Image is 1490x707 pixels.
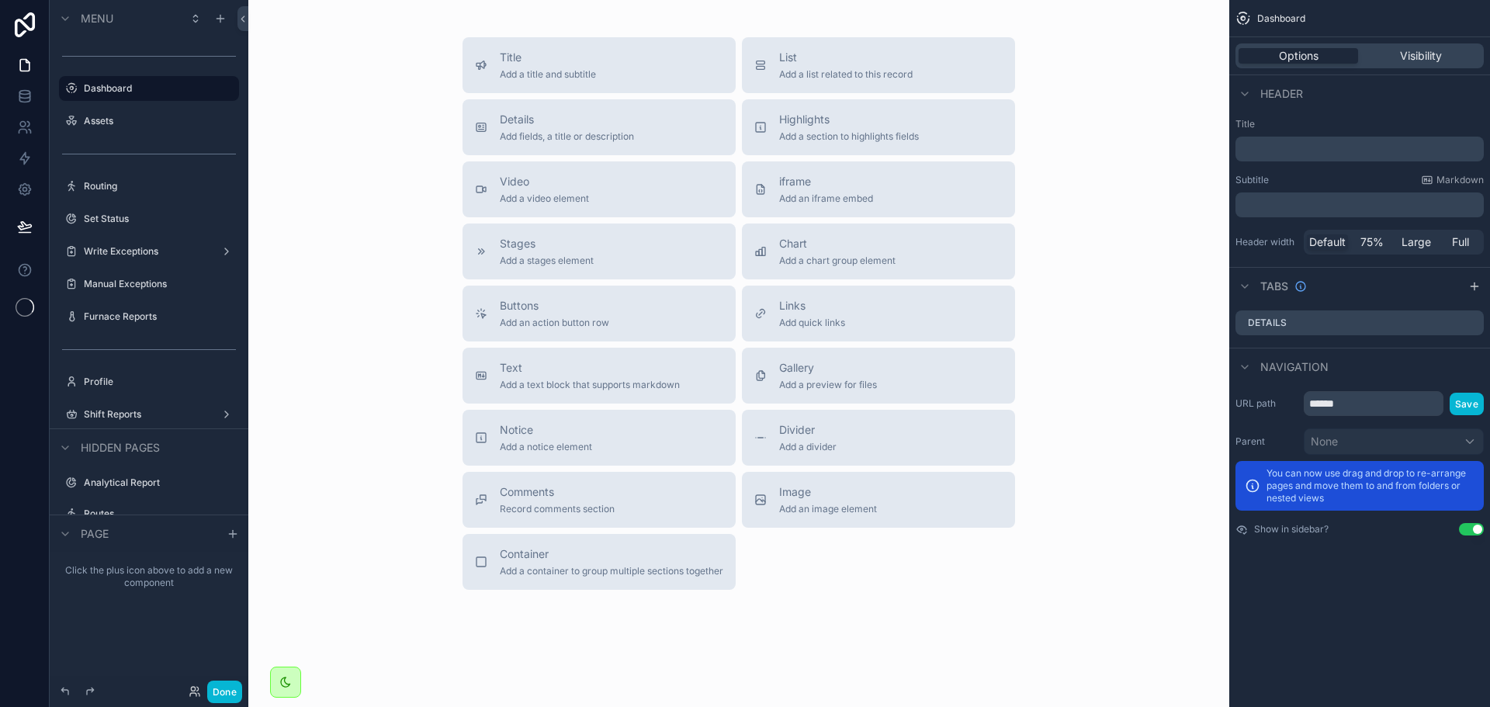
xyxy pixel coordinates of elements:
[81,11,113,26] span: Menu
[742,161,1015,217] button: iframeAdd an iframe embed
[779,379,877,391] span: Add a preview for files
[463,286,736,341] button: ButtonsAdd an action button row
[1266,467,1474,504] p: You can now use drag and drop to re-arrange pages and move them to and from folders or nested views
[500,379,680,391] span: Add a text block that supports markdown
[1257,12,1305,25] span: Dashboard
[779,422,837,438] span: Divider
[84,82,230,95] label: Dashboard
[84,376,236,388] label: Profile
[1421,174,1484,186] a: Markdown
[779,298,845,314] span: Links
[84,180,236,192] label: Routing
[81,526,109,542] span: Page
[500,422,592,438] span: Notice
[1402,234,1431,250] span: Large
[1304,428,1484,455] button: None
[779,484,877,500] span: Image
[1400,48,1442,64] span: Visibility
[500,236,594,251] span: Stages
[500,503,615,515] span: Record comments section
[779,236,896,251] span: Chart
[500,484,615,500] span: Comments
[1254,523,1329,535] label: Show in sidebar?
[81,440,160,456] span: Hidden pages
[779,317,845,329] span: Add quick links
[500,50,596,65] span: Title
[500,255,594,267] span: Add a stages element
[779,174,873,189] span: iframe
[84,213,236,225] label: Set Status
[463,410,736,466] button: NoticeAdd a notice element
[500,130,634,143] span: Add fields, a title or description
[1260,359,1329,375] span: Navigation
[84,310,236,323] label: Furnace Reports
[742,286,1015,341] button: LinksAdd quick links
[779,50,913,65] span: List
[779,68,913,81] span: Add a list related to this record
[500,192,589,205] span: Add a video element
[1235,174,1269,186] label: Subtitle
[1235,236,1298,248] label: Header width
[463,472,736,528] button: CommentsRecord comments section
[463,224,736,279] button: StagesAdd a stages element
[50,552,248,601] div: Click the plus icon above to add a new component
[1235,397,1298,410] label: URL path
[779,255,896,267] span: Add a chart group element
[500,112,634,127] span: Details
[500,546,723,562] span: Container
[779,441,837,453] span: Add a divider
[1260,279,1288,294] span: Tabs
[779,360,877,376] span: Gallery
[500,360,680,376] span: Text
[1248,317,1287,329] label: Details
[779,192,873,205] span: Add an iframe embed
[207,681,242,703] button: Done
[463,161,736,217] button: VideoAdd a video element
[463,348,736,404] button: TextAdd a text block that supports markdown
[779,130,919,143] span: Add a section to highlights fields
[1235,435,1298,448] label: Parent
[779,503,877,515] span: Add an image element
[500,68,596,81] span: Add a title and subtitle
[1260,86,1303,102] span: Header
[1311,434,1338,449] span: None
[84,115,236,127] label: Assets
[1360,234,1384,250] span: 75%
[84,508,236,520] label: Routes
[463,534,736,590] button: ContainerAdd a container to group multiple sections together
[742,410,1015,466] button: DividerAdd a divider
[742,472,1015,528] button: ImageAdd an image element
[1309,234,1346,250] span: Default
[500,174,589,189] span: Video
[1436,174,1484,186] span: Markdown
[84,245,214,258] label: Write Exceptions
[1235,118,1484,130] label: Title
[1235,192,1484,217] div: scrollable content
[742,224,1015,279] button: ChartAdd a chart group element
[84,408,214,421] label: Shift Reports
[500,317,609,329] span: Add an action button row
[500,441,592,453] span: Add a notice element
[84,278,236,290] label: Manual Exceptions
[84,477,236,489] label: Analytical Report
[1279,48,1318,64] span: Options
[1450,393,1484,415] button: Save
[500,565,723,577] span: Add a container to group multiple sections together
[500,298,609,314] span: Buttons
[463,99,736,155] button: DetailsAdd fields, a title or description
[50,552,248,601] div: scrollable content
[742,348,1015,404] button: GalleryAdd a preview for files
[463,37,736,93] button: TitleAdd a title and subtitle
[742,99,1015,155] button: HighlightsAdd a section to highlights fields
[742,37,1015,93] button: ListAdd a list related to this record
